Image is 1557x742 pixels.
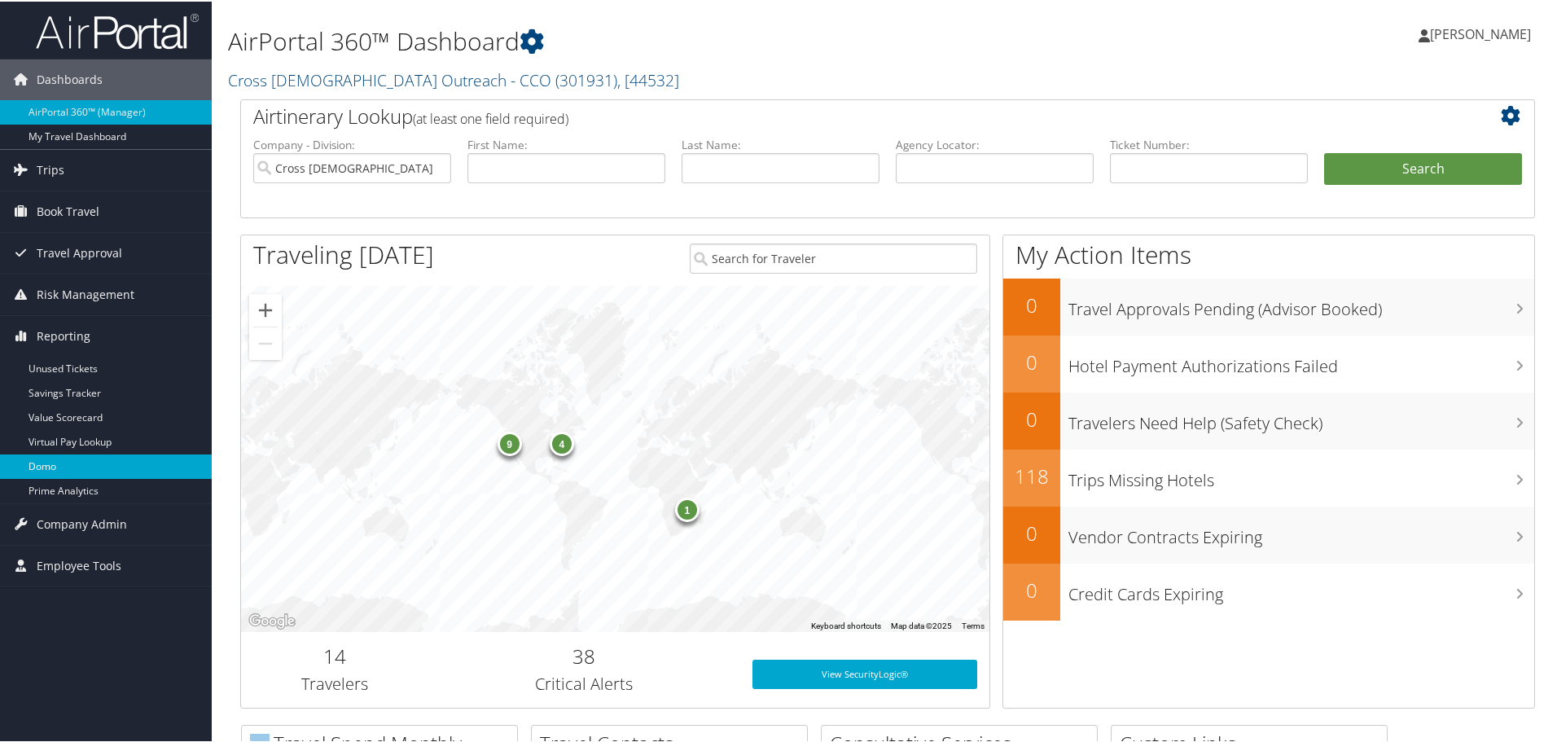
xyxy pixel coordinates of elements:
[37,148,64,189] span: Trips
[1324,151,1522,184] button: Search
[228,23,1107,57] h1: AirPortal 360™ Dashboard
[441,641,728,669] h2: 38
[441,671,728,694] h3: Critical Alerts
[617,68,679,90] span: , [ 44532 ]
[1003,505,1534,562] a: 0Vendor Contracts Expiring
[37,273,134,314] span: Risk Management
[37,314,90,355] span: Reporting
[1068,345,1534,376] h3: Hotel Payment Authorizations Failed
[1003,277,1534,334] a: 0Travel Approvals Pending (Advisor Booked)
[682,135,879,151] label: Last Name:
[1068,288,1534,319] h3: Travel Approvals Pending (Advisor Booked)
[1419,8,1547,57] a: [PERSON_NAME]
[37,503,127,543] span: Company Admin
[1003,518,1060,546] h2: 0
[413,108,568,126] span: (at least one field required)
[1068,573,1534,604] h3: Credit Cards Expiring
[1110,135,1308,151] label: Ticket Number:
[1003,461,1060,489] h2: 118
[228,68,679,90] a: Cross [DEMOGRAPHIC_DATA] Outreach - CCO
[1003,334,1534,391] a: 0Hotel Payment Authorizations Failed
[962,620,985,629] a: Terms (opens in new tab)
[1068,459,1534,490] h3: Trips Missing Hotels
[752,658,977,687] a: View SecurityLogic®
[249,292,282,325] button: Zoom in
[1003,236,1534,270] h1: My Action Items
[1068,516,1534,547] h3: Vendor Contracts Expiring
[555,68,617,90] span: ( 301931 )
[690,242,977,272] input: Search for Traveler
[253,671,416,694] h3: Travelers
[1430,24,1531,42] span: [PERSON_NAME]
[249,326,282,358] button: Zoom out
[1003,404,1060,432] h2: 0
[467,135,665,151] label: First Name:
[37,190,99,231] span: Book Travel
[550,430,574,454] div: 4
[891,620,952,629] span: Map data ©2025
[245,609,299,630] img: Google
[253,236,434,270] h1: Traveling [DATE]
[37,544,121,585] span: Employee Tools
[1003,448,1534,505] a: 118Trips Missing Hotels
[1003,562,1534,619] a: 0Credit Cards Expiring
[896,135,1094,151] label: Agency Locator:
[37,231,122,272] span: Travel Approval
[37,58,103,99] span: Dashboards
[1003,290,1060,318] h2: 0
[1003,391,1534,448] a: 0Travelers Need Help (Safety Check)
[811,619,881,630] button: Keyboard shortcuts
[36,11,199,49] img: airportal-logo.png
[253,641,416,669] h2: 14
[1003,575,1060,603] h2: 0
[245,609,299,630] a: Open this area in Google Maps (opens a new window)
[1068,402,1534,433] h3: Travelers Need Help (Safety Check)
[675,496,700,520] div: 1
[1003,347,1060,375] h2: 0
[253,135,451,151] label: Company - Division:
[497,429,521,454] div: 9
[253,101,1414,129] h2: Airtinerary Lookup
